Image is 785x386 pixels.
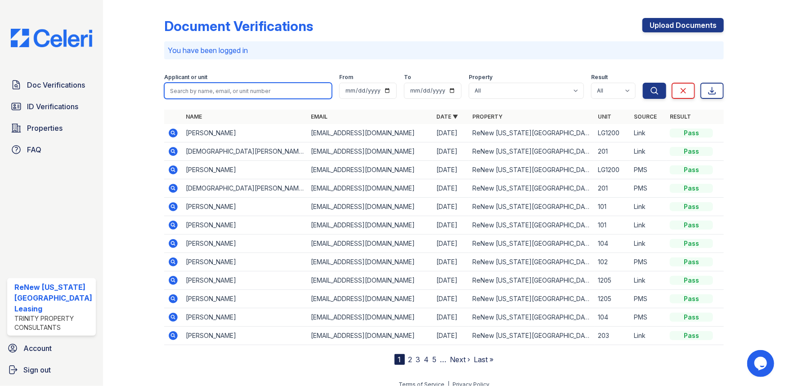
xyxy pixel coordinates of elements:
label: To [404,74,411,81]
td: [PERSON_NAME] [182,216,308,235]
a: Account [4,339,99,357]
a: Last » [474,355,494,364]
label: Property [469,74,493,81]
td: [PERSON_NAME] [182,198,308,216]
td: 1205 [594,290,630,308]
td: [EMAIL_ADDRESS][DOMAIN_NAME] [308,308,433,327]
td: PMS [630,253,666,271]
td: [DATE] [433,327,469,345]
a: Date ▼ [436,113,458,120]
td: ReNew [US_STATE][GEOGRAPHIC_DATA] [469,124,594,142]
div: Pass [670,294,713,303]
td: Link [630,271,666,290]
a: Source [634,113,657,120]
div: Trinity Property Consultants [14,314,92,332]
label: Result [591,74,608,81]
div: ReNew [US_STATE][GEOGRAPHIC_DATA] Leasing [14,282,92,314]
td: [PERSON_NAME] [182,124,308,142]
a: Next › [450,355,471,364]
td: [PERSON_NAME] [182,327,308,345]
td: [DEMOGRAPHIC_DATA][PERSON_NAME] [182,179,308,198]
td: [DATE] [433,308,469,327]
td: ReNew [US_STATE][GEOGRAPHIC_DATA] [469,235,594,253]
td: [DATE] [433,124,469,142]
td: [DATE] [433,253,469,271]
div: Pass [670,129,713,138]
td: [PERSON_NAME] [182,235,308,253]
td: [DATE] [433,290,469,308]
span: FAQ [27,144,41,155]
span: ID Verifications [27,101,78,112]
td: 101 [594,216,630,235]
iframe: chat widget [747,350,776,377]
td: [PERSON_NAME] [182,290,308,308]
td: [DATE] [433,161,469,179]
td: ReNew [US_STATE][GEOGRAPHIC_DATA] [469,308,594,327]
td: ReNew [US_STATE][GEOGRAPHIC_DATA] [469,216,594,235]
a: 5 [433,355,437,364]
div: Document Verifications [164,18,313,34]
td: 104 [594,235,630,253]
td: [PERSON_NAME] [182,161,308,179]
td: Link [630,235,666,253]
a: Unit [598,113,611,120]
div: Pass [670,276,713,285]
td: 104 [594,308,630,327]
td: [DATE] [433,271,469,290]
label: Applicant or unit [164,74,207,81]
a: Properties [7,119,96,137]
span: … [440,354,447,365]
td: [EMAIL_ADDRESS][DOMAIN_NAME] [308,235,433,253]
a: ID Verifications [7,98,96,115]
td: ReNew [US_STATE][GEOGRAPHIC_DATA] [469,327,594,345]
div: Pass [670,202,713,211]
div: Pass [670,313,713,322]
td: [EMAIL_ADDRESS][DOMAIN_NAME] [308,124,433,142]
td: Link [630,327,666,345]
div: Pass [670,239,713,248]
input: Search by name, email, or unit number [164,83,332,99]
td: ReNew [US_STATE][GEOGRAPHIC_DATA] [469,179,594,198]
td: [EMAIL_ADDRESS][DOMAIN_NAME] [308,271,433,290]
a: Upload Documents [642,18,724,32]
td: PMS [630,161,666,179]
td: [DEMOGRAPHIC_DATA][PERSON_NAME] [182,142,308,161]
a: 4 [424,355,429,364]
td: 101 [594,198,630,216]
div: Pass [670,257,713,266]
td: 1205 [594,271,630,290]
td: [EMAIL_ADDRESS][DOMAIN_NAME] [308,216,433,235]
td: PMS [630,179,666,198]
div: Pass [670,221,713,230]
td: PMS [630,290,666,308]
td: ReNew [US_STATE][GEOGRAPHIC_DATA] [469,271,594,290]
td: ReNew [US_STATE][GEOGRAPHIC_DATA] [469,142,594,161]
div: Pass [670,331,713,340]
td: Link [630,124,666,142]
div: Pass [670,165,713,174]
td: 203 [594,327,630,345]
td: [EMAIL_ADDRESS][DOMAIN_NAME] [308,198,433,216]
td: [EMAIL_ADDRESS][DOMAIN_NAME] [308,290,433,308]
div: Pass [670,147,713,156]
img: CE_Logo_Blue-a8612792a0a2168367f1c8372b55b34899dd931a85d93a1a3d3e32e68fde9ad4.png [4,29,99,47]
a: Name [186,113,202,120]
a: Result [670,113,691,120]
label: From [339,74,353,81]
a: Sign out [4,361,99,379]
td: [EMAIL_ADDRESS][DOMAIN_NAME] [308,161,433,179]
td: ReNew [US_STATE][GEOGRAPHIC_DATA] [469,161,594,179]
td: [EMAIL_ADDRESS][DOMAIN_NAME] [308,179,433,198]
td: 102 [594,253,630,271]
a: FAQ [7,141,96,159]
td: [DATE] [433,198,469,216]
td: Link [630,216,666,235]
a: 3 [416,355,421,364]
span: Account [23,343,52,354]
td: ReNew [US_STATE][GEOGRAPHIC_DATA] [469,290,594,308]
td: [DATE] [433,235,469,253]
td: PMS [630,308,666,327]
div: 1 [395,354,405,365]
a: Doc Verifications [7,76,96,94]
